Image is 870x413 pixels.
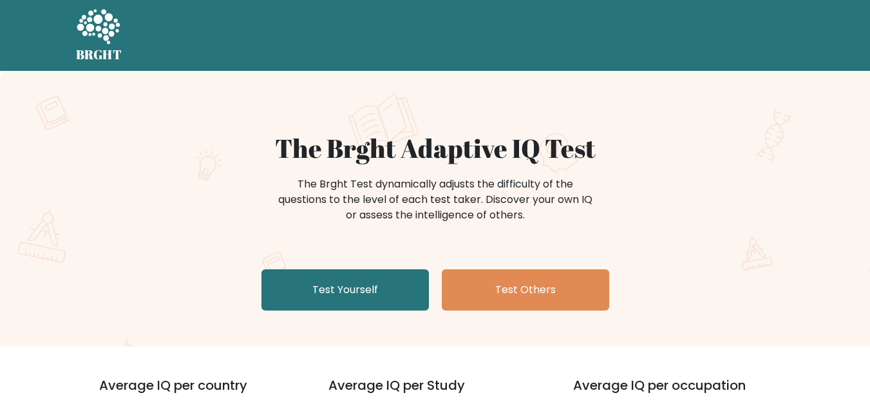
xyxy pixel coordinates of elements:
[274,177,596,223] div: The Brght Test dynamically adjusts the difficulty of the questions to the level of each test take...
[99,378,282,408] h3: Average IQ per country
[121,133,750,164] h1: The Brght Adaptive IQ Test
[328,378,542,408] h3: Average IQ per Study
[76,47,122,62] h5: BRGHT
[261,269,429,311] a: Test Yourself
[573,378,787,408] h3: Average IQ per occupation
[76,5,122,66] a: BRGHT
[442,269,609,311] a: Test Others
